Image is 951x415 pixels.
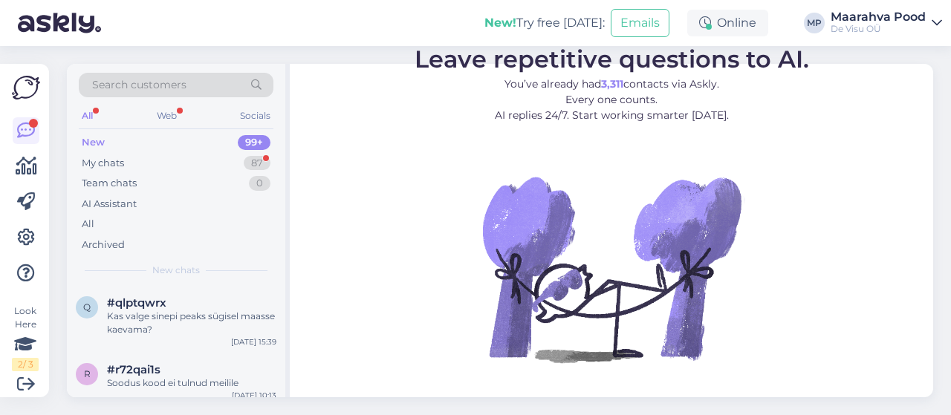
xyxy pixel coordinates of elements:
[82,238,125,252] div: Archived
[83,301,91,313] span: q
[82,156,124,171] div: My chats
[237,106,273,125] div: Socials
[831,11,942,35] a: Maarahva PoodDe Visu OÜ
[484,16,516,30] b: New!
[152,264,200,277] span: New chats
[12,76,40,99] img: Askly Logo
[107,376,276,390] div: Soodus kood ei tulnud meilile
[107,296,166,310] span: #qlptqwrx
[601,77,623,91] b: 3,311
[107,363,160,376] span: #r72qai1s
[611,9,669,37] button: Emails
[804,13,825,33] div: MP
[82,217,94,232] div: All
[484,14,605,32] div: Try free [DATE]:
[238,135,270,150] div: 99+
[231,336,276,347] div: [DATE] 15:39
[82,135,105,150] div: New
[687,10,768,36] div: Online
[79,106,96,125] div: All
[82,176,137,191] div: Team chats
[249,176,270,191] div: 0
[92,77,186,93] span: Search customers
[12,358,39,371] div: 2 / 3
[831,23,926,35] div: De Visu OÜ
[244,156,270,171] div: 87
[84,368,91,379] span: r
[154,106,180,125] div: Web
[82,197,137,212] div: AI Assistant
[107,310,276,336] div: Kas valge sinepi peaks sügisel maasse kaevama?
[415,45,809,73] span: Leave repetitive questions to AI.
[831,11,926,23] div: Maarahva Pood
[415,76,809,123] p: You’ve already had contacts via Askly. Every one counts. AI replies 24/7. Start working smarter [...
[478,135,745,402] img: No Chat active
[232,390,276,401] div: [DATE] 10:13
[12,304,39,371] div: Look Here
